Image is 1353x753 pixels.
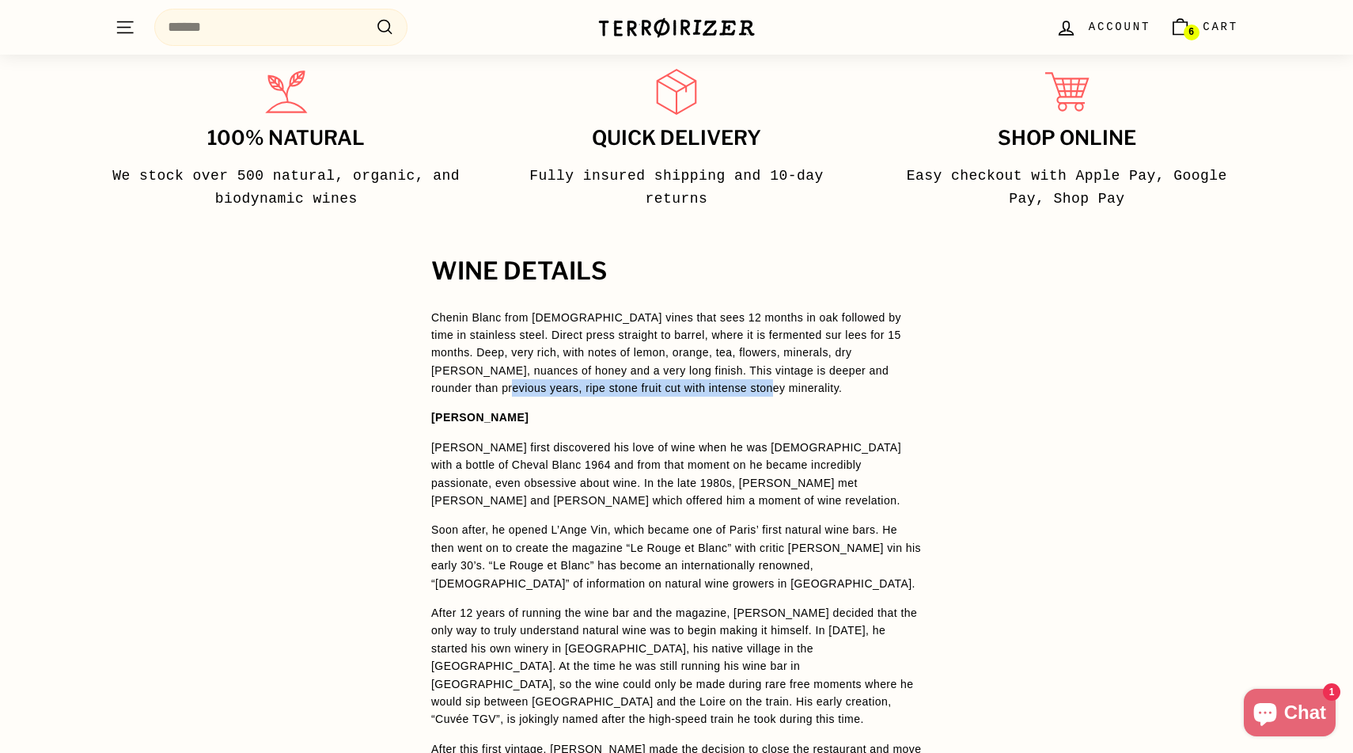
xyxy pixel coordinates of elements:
h3: Shop Online [889,127,1245,150]
span: Account [1089,18,1150,36]
strong: [PERSON_NAME] [431,411,529,424]
p: Easy checkout with Apple Pay, Google Pay, Shop Pay [889,165,1245,211]
span: 6 [1188,27,1194,38]
a: Cart [1160,4,1248,51]
span: Cart [1203,18,1238,36]
h3: Quick delivery [498,127,854,150]
p: Fully insured shipping and 10-day returns [498,165,854,211]
h2: WINE DETAILS [431,258,922,285]
p: Chenin Blanc from [DEMOGRAPHIC_DATA] vines that sees 12 months in oak followed by time in stainle... [431,309,922,397]
p: We stock over 500 natural, organic, and biodynamic wines [108,165,464,211]
p: Soon after, he opened L’Ange Vin, which became one of Paris’ first natural wine bars. He then wen... [431,521,922,592]
p: [PERSON_NAME] first discovered his love of wine when he was [DEMOGRAPHIC_DATA] with a bottle of C... [431,439,922,510]
inbox-online-store-chat: Shopify online store chat [1239,689,1340,740]
p: After 12 years of running the wine bar and the magazine, [PERSON_NAME] decided that the only way ... [431,604,922,728]
h3: 100% Natural [108,127,464,150]
a: Account [1046,4,1160,51]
